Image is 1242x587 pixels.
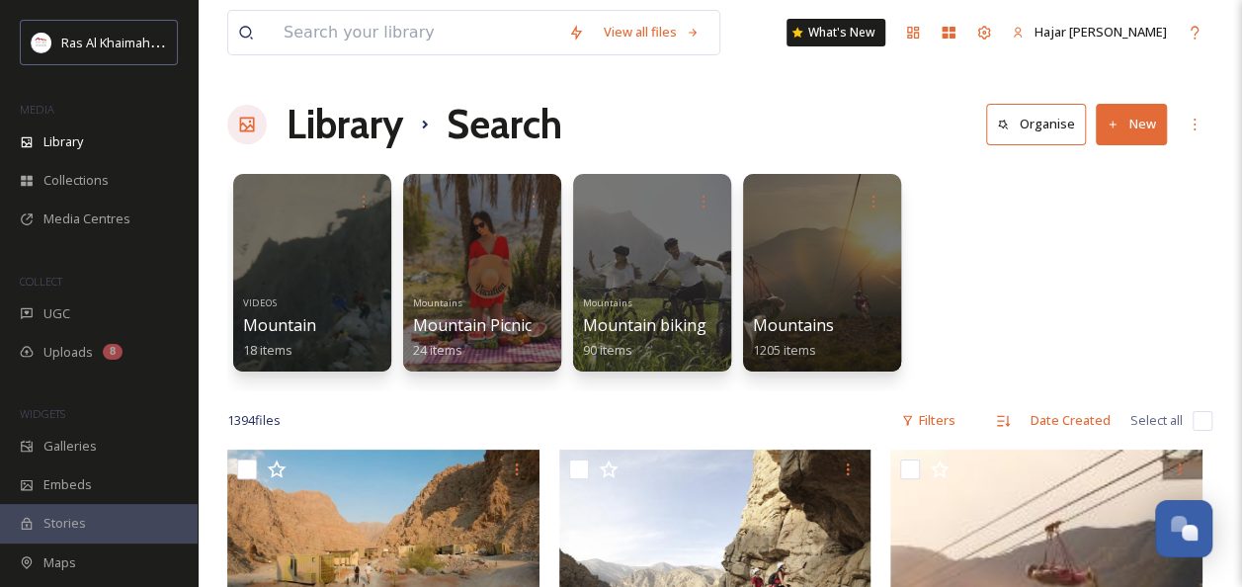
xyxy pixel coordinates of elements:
span: Mountains [583,296,632,309]
span: Embeds [43,475,92,494]
a: Library [287,95,403,154]
span: UGC [43,304,70,323]
span: Mountain [243,314,316,336]
span: Stories [43,514,86,533]
a: What's New [787,19,885,46]
span: 1205 items [753,341,816,359]
span: Select all [1130,411,1183,430]
span: Maps [43,553,76,572]
a: Mountains1205 items [753,316,834,359]
span: VIDEOS [243,296,277,309]
span: Mountains [753,314,834,336]
input: Search your library [274,11,558,54]
span: Hajar [PERSON_NAME] [1035,23,1167,41]
a: View all files [594,13,709,51]
span: 24 items [413,341,462,359]
span: Collections [43,171,109,190]
img: Logo_RAKTDA_RGB-01.png [32,33,51,52]
span: Mountains [413,296,462,309]
span: Ras Al Khaimah Tourism Development Authority [61,33,341,51]
a: Hajar [PERSON_NAME] [1002,13,1177,51]
a: MountainsMountain biking90 items [583,292,706,359]
span: Media Centres [43,210,130,228]
span: Uploads [43,343,93,362]
span: COLLECT [20,274,62,289]
span: 90 items [583,341,632,359]
a: VIDEOSMountain18 items [243,292,316,359]
button: Open Chat [1155,500,1212,557]
span: 18 items [243,341,292,359]
span: WIDGETS [20,406,65,421]
button: Organise [986,104,1086,144]
div: Date Created [1021,401,1120,440]
a: MountainsMountain Picnic24 items [413,292,532,359]
div: Filters [891,401,965,440]
span: Mountain Picnic [413,314,532,336]
span: MEDIA [20,102,54,117]
span: Library [43,132,83,151]
div: 8 [103,344,123,360]
h1: Search [447,95,562,154]
span: Mountain biking [583,314,706,336]
span: Galleries [43,437,97,456]
span: 1394 file s [227,411,281,430]
button: New [1096,104,1167,144]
